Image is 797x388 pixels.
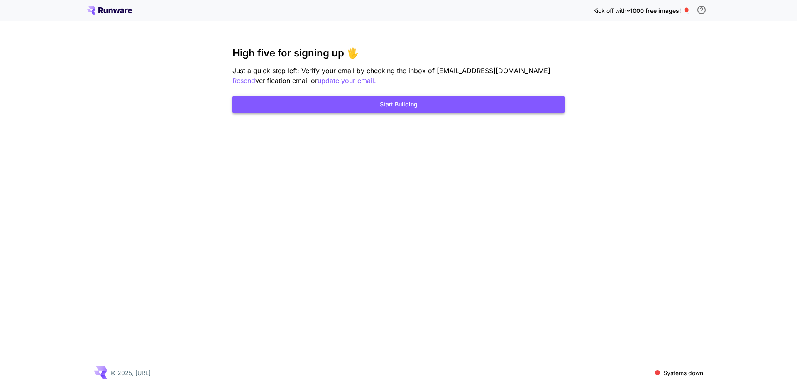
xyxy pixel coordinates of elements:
span: Kick off with [593,7,626,14]
span: verification email or [255,76,318,85]
button: In order to qualify for free credit, you need to sign up with a business email address and click ... [693,2,710,18]
span: ~1000 free images! 🎈 [626,7,690,14]
h3: High five for signing up 🖐️ [232,47,565,59]
button: Resend [232,76,255,86]
span: Just a quick step left: Verify your email by checking the inbox of [EMAIL_ADDRESS][DOMAIN_NAME] [232,66,550,75]
button: Start Building [232,96,565,113]
button: update your email. [318,76,376,86]
p: © 2025, [URL] [110,368,151,377]
p: Systems down [663,368,703,377]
